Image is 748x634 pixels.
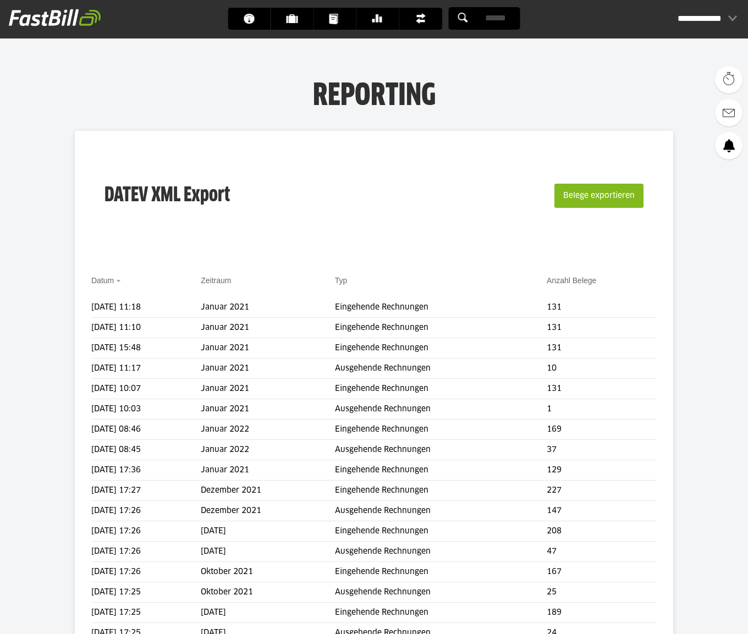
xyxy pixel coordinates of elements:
td: 25 [547,582,657,603]
td: 169 [547,420,657,440]
td: 10 [547,359,657,379]
td: Januar 2022 [201,440,335,460]
td: Dezember 2021 [201,501,335,521]
td: 131 [547,318,657,338]
span: Dashboard [244,8,262,30]
td: Ausgehende Rechnungen [335,542,547,562]
td: 147 [547,501,657,521]
td: 47 [547,542,657,562]
img: fastbill_logo_white.png [9,9,101,26]
td: 129 [547,460,657,481]
a: Dashboard [228,8,271,30]
td: Ausgehende Rechnungen [335,399,547,420]
td: Ausgehende Rechnungen [335,501,547,521]
h1: Reporting [110,78,638,106]
td: [DATE] 11:17 [91,359,201,379]
a: Datum [91,276,114,285]
td: Januar 2021 [201,318,335,338]
td: [DATE] 17:27 [91,481,201,501]
img: sort_desc.gif [116,280,123,282]
a: Kunden [271,8,313,30]
button: Belege exportieren [554,184,643,208]
td: 131 [547,297,657,318]
td: Ausgehende Rechnungen [335,582,547,603]
h3: DATEV XML Export [105,161,230,231]
span: Dokumente [329,8,348,30]
td: Ausgehende Rechnungen [335,359,547,379]
td: Eingehende Rechnungen [335,562,547,582]
td: Eingehende Rechnungen [335,318,547,338]
td: [DATE] 17:25 [91,603,201,623]
a: Banking [357,8,399,30]
td: [DATE] [201,521,335,542]
a: Zeitraum [201,276,231,285]
td: Januar 2021 [201,297,335,318]
td: [DATE] 10:07 [91,379,201,399]
td: Eingehende Rechnungen [335,521,547,542]
td: Eingehende Rechnungen [335,297,547,318]
span: Kunden [287,8,305,30]
td: [DATE] 17:25 [91,582,201,603]
td: [DATE] 15:48 [91,338,201,359]
td: [DATE] 08:45 [91,440,201,460]
td: Eingehende Rechnungen [335,481,547,501]
td: Januar 2021 [201,399,335,420]
td: [DATE] 17:26 [91,501,201,521]
span: Banking [372,8,391,30]
a: Dokumente [314,8,356,30]
td: Eingehende Rechnungen [335,460,547,481]
td: 131 [547,338,657,359]
td: [DATE] [201,542,335,562]
td: Oktober 2021 [201,582,335,603]
td: Eingehende Rechnungen [335,420,547,440]
td: 37 [547,440,657,460]
td: Januar 2021 [201,338,335,359]
td: Januar 2021 [201,379,335,399]
td: Oktober 2021 [201,562,335,582]
td: Dezember 2021 [201,481,335,501]
td: [DATE] [201,603,335,623]
td: 208 [547,521,657,542]
td: [DATE] 10:03 [91,399,201,420]
td: [DATE] 17:26 [91,562,201,582]
td: Januar 2022 [201,420,335,440]
td: [DATE] 17:26 [91,521,201,542]
td: Eingehende Rechnungen [335,379,547,399]
a: Finanzen [400,8,442,30]
a: Anzahl Belege [547,276,596,285]
td: 1 [547,399,657,420]
td: [DATE] 08:46 [91,420,201,440]
td: [DATE] 17:26 [91,542,201,562]
iframe: Öffnet ein Widget, in dem Sie weitere Informationen finden [663,601,737,629]
td: 167 [547,562,657,582]
a: Typ [335,276,348,285]
td: [DATE] 17:36 [91,460,201,481]
td: Ausgehende Rechnungen [335,440,547,460]
td: Januar 2021 [201,460,335,481]
td: Eingehende Rechnungen [335,603,547,623]
span: Finanzen [415,8,433,30]
td: [DATE] 11:10 [91,318,201,338]
td: 131 [547,379,657,399]
td: 227 [547,481,657,501]
td: Januar 2021 [201,359,335,379]
td: 189 [547,603,657,623]
td: [DATE] 11:18 [91,297,201,318]
td: Eingehende Rechnungen [335,338,547,359]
